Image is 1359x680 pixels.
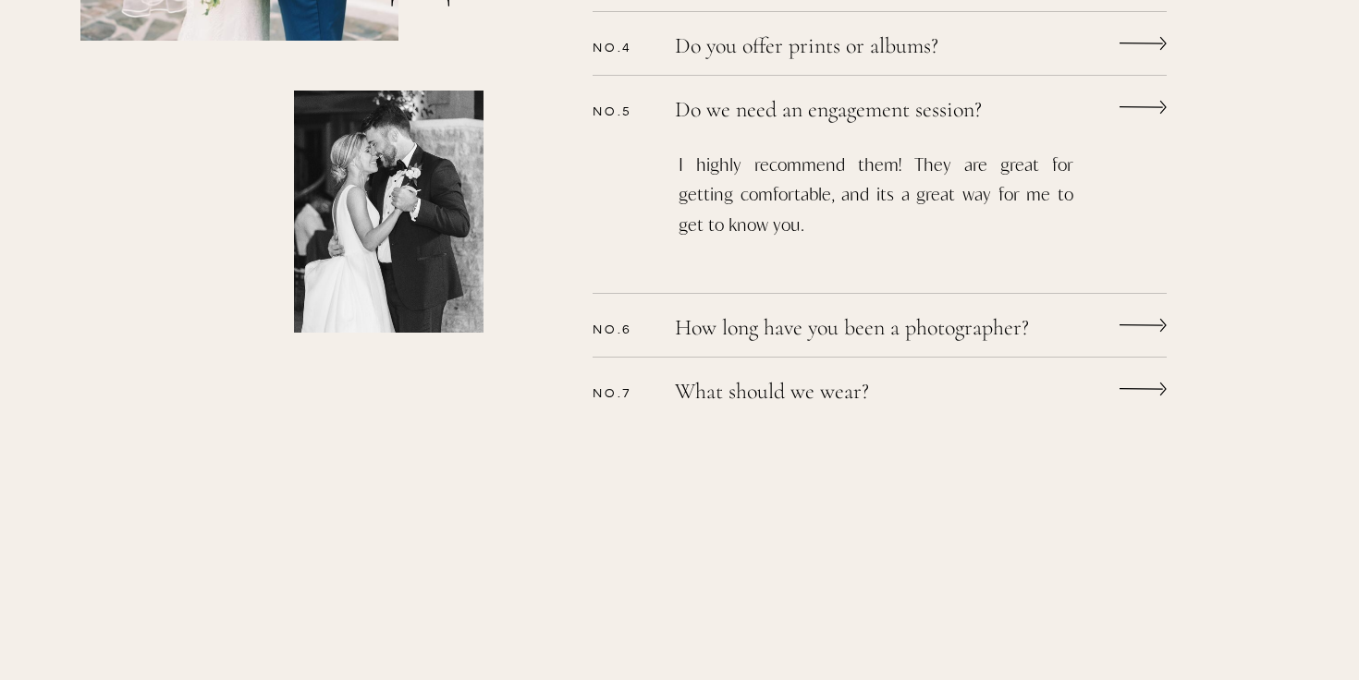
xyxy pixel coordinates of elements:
a: How long have you been a photographer? [675,317,1098,344]
p: No.6 [593,322,653,336]
a: Do you offer prints or albums? [675,35,1035,62]
a: What should we wear? [675,381,1035,407]
p: No.4 [593,40,653,55]
a: Do we need an engagement session? [675,99,1035,126]
p: No.5 [593,103,653,118]
p: I highly recommend them! They are great for getting comfortable, and its a great way for me to ge... [679,150,1073,279]
p: No.7 [593,385,653,400]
